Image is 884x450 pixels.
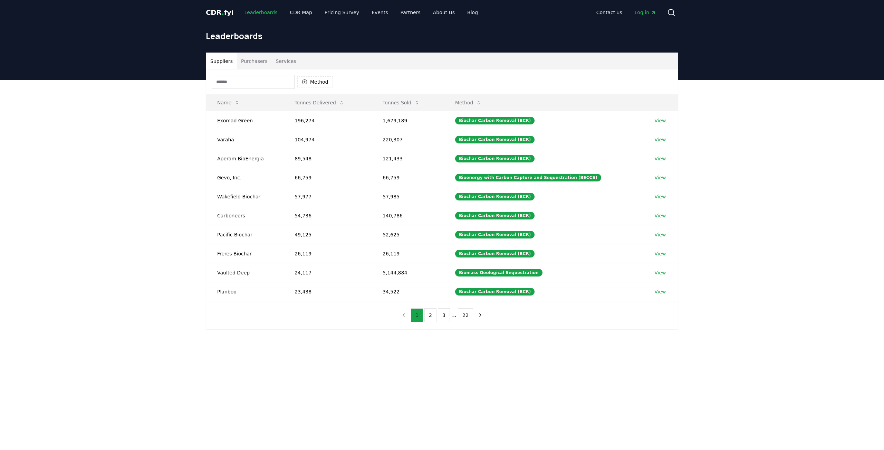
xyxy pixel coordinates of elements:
[284,244,372,263] td: 26,119
[284,130,372,149] td: 104,974
[455,117,535,124] div: Biochar Carbon Removal (BCR)
[372,187,444,206] td: 57,985
[206,263,284,282] td: Vaulted Deep
[654,193,666,200] a: View
[372,130,444,149] td: 220,307
[284,111,372,130] td: 196,274
[455,193,535,200] div: Biochar Carbon Removal (BCR)
[372,225,444,244] td: 52,625
[654,231,666,238] a: View
[284,187,372,206] td: 57,977
[206,187,284,206] td: Wakefield Biochar
[458,308,473,322] button: 22
[654,288,666,295] a: View
[206,8,233,17] span: CDR fyi
[284,168,372,187] td: 66,759
[372,206,444,225] td: 140,786
[239,6,283,19] a: Leaderboards
[289,96,350,110] button: Tonnes Delivered
[424,308,436,322] button: 2
[455,136,535,143] div: Biochar Carbon Removal (BCR)
[284,225,372,244] td: 49,125
[654,269,666,276] a: View
[372,111,444,130] td: 1,679,189
[455,250,535,257] div: Biochar Carbon Removal (BCR)
[372,244,444,263] td: 26,119
[206,8,233,17] a: CDR.fyi
[635,9,656,16] span: Log in
[654,250,666,257] a: View
[206,168,284,187] td: Gevo, Inc.
[372,282,444,301] td: 34,522
[372,168,444,187] td: 66,759
[455,231,535,238] div: Biochar Carbon Removal (BCR)
[272,53,300,69] button: Services
[438,308,450,322] button: 3
[284,149,372,168] td: 89,548
[366,6,393,19] a: Events
[206,149,284,168] td: Aperam BioEnergia
[206,282,284,301] td: Planboo
[395,6,426,19] a: Partners
[206,206,284,225] td: Carboneers
[377,96,425,110] button: Tonnes Sold
[591,6,662,19] nav: Main
[206,30,678,41] h1: Leaderboards
[629,6,662,19] a: Log in
[654,212,666,219] a: View
[212,96,245,110] button: Name
[455,155,535,162] div: Biochar Carbon Removal (BCR)
[427,6,460,19] a: About Us
[239,6,483,19] nav: Main
[206,111,284,130] td: Exomad Green
[411,308,423,322] button: 1
[285,6,318,19] a: CDR Map
[206,244,284,263] td: Freres Biochar
[284,282,372,301] td: 23,438
[284,263,372,282] td: 24,117
[206,53,237,69] button: Suppliers
[284,206,372,225] td: 54,736
[206,225,284,244] td: Pacific Biochar
[474,308,486,322] button: next page
[450,96,487,110] button: Method
[372,149,444,168] td: 121,433
[455,269,542,276] div: Biomass Geological Sequestration
[455,174,601,181] div: Bioenergy with Carbon Capture and Sequestration (BECCS)
[591,6,628,19] a: Contact us
[654,155,666,162] a: View
[206,130,284,149] td: Varaha
[451,311,457,319] li: ...
[654,174,666,181] a: View
[455,288,535,296] div: Biochar Carbon Removal (BCR)
[237,53,272,69] button: Purchasers
[455,212,535,219] div: Biochar Carbon Removal (BCR)
[297,76,333,87] button: Method
[319,6,365,19] a: Pricing Survey
[372,263,444,282] td: 5,144,884
[654,136,666,143] a: View
[222,8,224,17] span: .
[462,6,483,19] a: Blog
[654,117,666,124] a: View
